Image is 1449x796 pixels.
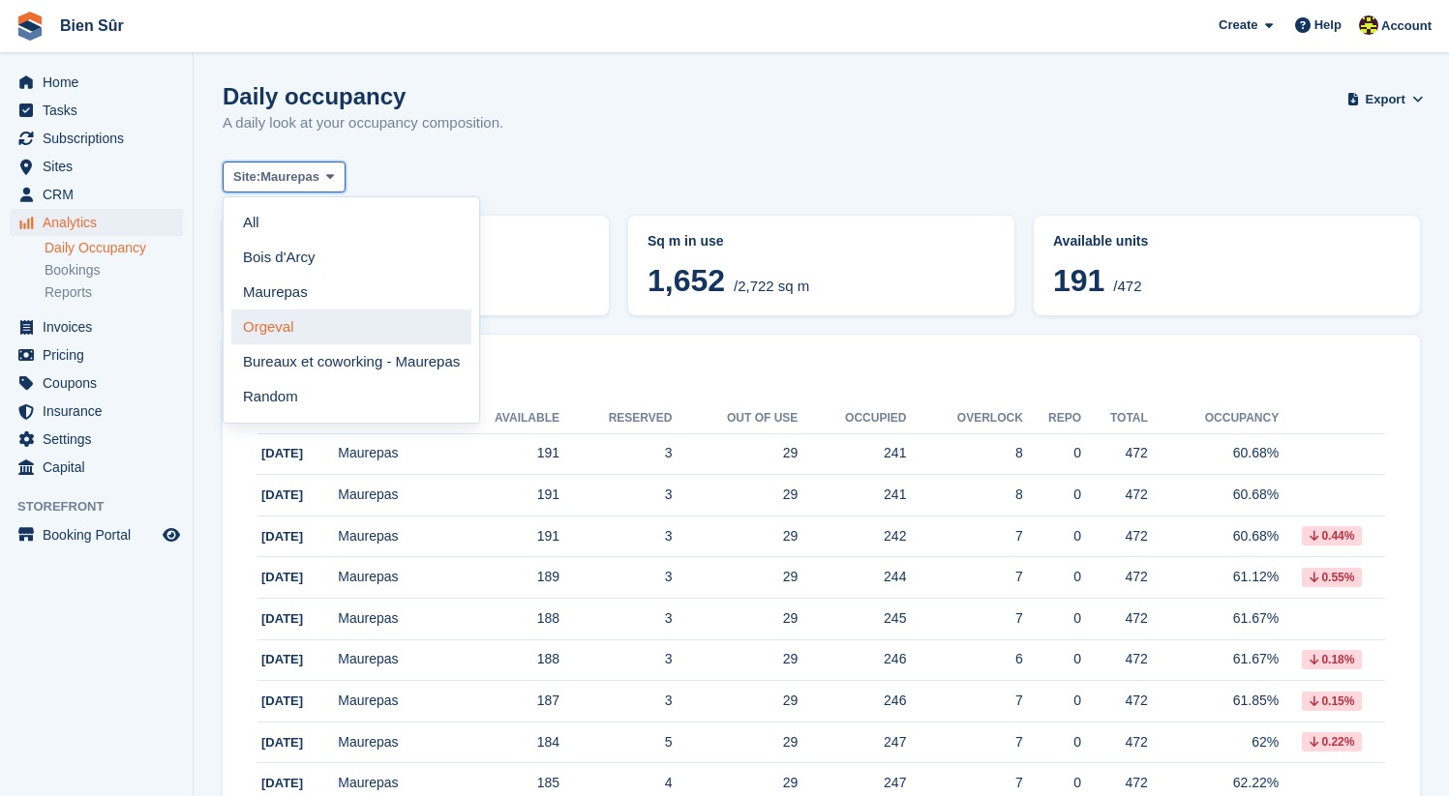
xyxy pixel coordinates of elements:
[798,691,906,711] div: 246
[445,639,559,681] td: 188
[445,403,559,434] th: Available
[261,487,303,502] span: [DATE]
[559,557,673,599] td: 3
[445,722,559,763] td: 184
[798,649,906,669] div: 246
[261,693,303,708] span: [DATE]
[1023,608,1081,629] div: 0
[906,649,1022,669] div: 6
[260,167,319,187] span: Maurepas
[1148,722,1279,763] td: 62%
[672,433,798,475] td: 29
[45,261,183,280] a: Bookings
[10,398,183,425] a: menu
[1302,692,1362,711] div: 0.15%
[1302,732,1362,752] div: 0.22%
[43,313,159,340] span: Invoices
[231,275,471,310] a: Maurepas
[906,773,1022,793] div: 7
[906,403,1022,434] th: Overlock
[672,722,798,763] td: 29
[43,369,159,397] span: Coupons
[257,369,1385,392] h2: Occupancy history
[1219,15,1257,35] span: Create
[1081,639,1148,681] td: 472
[338,639,444,681] td: Maurepas
[1053,263,1104,298] span: 191
[261,735,303,750] span: [DATE]
[43,125,159,152] span: Subscriptions
[559,475,673,516] td: 3
[43,97,159,124] span: Tasks
[1148,639,1279,681] td: 61.67%
[906,443,1022,463] div: 8
[338,681,444,722] td: Maurepas
[1023,526,1081,546] div: 0
[1148,681,1279,722] td: 61.85%
[10,369,183,397] a: menu
[906,567,1022,587] div: 7
[231,379,471,414] a: Random
[43,454,159,481] span: Capital
[231,205,471,240] a: All
[43,153,159,180] span: Sites
[43,69,159,96] span: Home
[906,526,1022,546] div: 7
[52,10,132,42] a: Bien Sûr
[798,608,906,629] div: 245
[1081,475,1148,516] td: 472
[798,732,906,752] div: 247
[648,233,724,249] span: Sq m in use
[1113,278,1141,294] span: /472
[672,599,798,640] td: 29
[231,310,471,344] a: Orgeval
[1366,90,1405,109] span: Export
[559,433,673,475] td: 3
[17,497,193,516] span: Storefront
[672,639,798,681] td: 29
[233,167,260,187] span: Site:
[1023,485,1081,505] div: 0
[1302,650,1362,669] div: 0.18%
[1148,557,1279,599] td: 61.12%
[1359,15,1378,35] img: Marie Tran
[1314,15,1342,35] span: Help
[1381,16,1432,36] span: Account
[10,426,183,453] a: menu
[160,523,183,546] a: Preview store
[10,313,183,340] a: menu
[1023,732,1081,752] div: 0
[648,263,725,298] span: 1,652
[672,681,798,722] td: 29
[672,403,798,434] th: Out of Use
[445,557,559,599] td: 189
[445,599,559,640] td: 188
[1081,403,1148,434] th: Total
[672,475,798,516] td: 29
[906,608,1022,629] div: 7
[10,454,183,481] a: menu
[43,209,159,236] span: Analytics
[10,69,183,96] a: menu
[1148,516,1279,557] td: 60.68%
[1148,475,1279,516] td: 60.68%
[338,475,444,516] td: Maurepas
[1023,773,1081,793] div: 0
[43,341,159,369] span: Pricing
[1350,83,1420,115] button: Export
[1023,443,1081,463] div: 0
[1023,567,1081,587] div: 0
[906,732,1022,752] div: 7
[672,557,798,599] td: 29
[648,231,995,251] abbr: Current breakdown of sq m occupied
[798,443,906,463] div: 241
[1081,516,1148,557] td: 472
[798,526,906,546] div: 242
[1081,599,1148,640] td: 472
[43,181,159,208] span: CRM
[1148,599,1279,640] td: 61.67%
[672,516,798,557] td: 29
[45,239,183,257] a: Daily Occupancy
[798,567,906,587] div: 244
[338,599,444,640] td: Maurepas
